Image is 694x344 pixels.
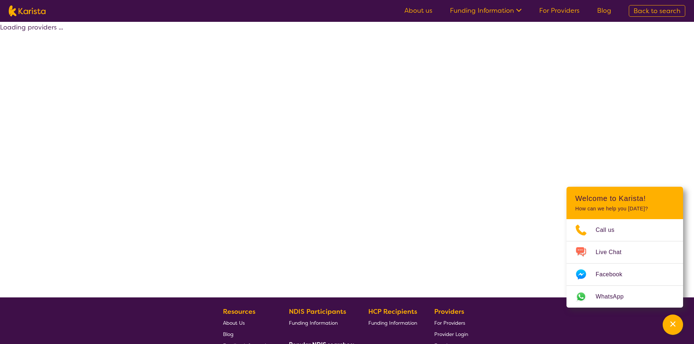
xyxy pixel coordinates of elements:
a: For Providers [434,317,468,328]
b: Providers [434,307,464,316]
span: For Providers [434,320,465,326]
b: NDIS Participants [289,307,346,316]
a: About us [404,6,432,15]
a: About Us [223,317,272,328]
b: HCP Recipients [368,307,417,316]
span: Live Chat [596,247,630,258]
span: Provider Login [434,331,468,337]
div: Channel Menu [566,187,683,308]
span: Back to search [634,7,681,15]
a: Funding Information [368,317,417,328]
a: Funding Information [450,6,522,15]
h2: Welcome to Karista! [575,194,674,203]
img: Karista logo [9,5,46,16]
b: Resources [223,307,255,316]
a: For Providers [539,6,580,15]
span: Facebook [596,269,631,280]
ul: Choose channel [566,219,683,308]
a: Web link opens in a new tab. [566,286,683,308]
button: Channel Menu [663,315,683,335]
span: About Us [223,320,245,326]
a: Blog [223,328,272,340]
a: Blog [597,6,611,15]
span: WhatsApp [596,291,632,302]
p: How can we help you [DATE]? [575,206,674,212]
a: Provider Login [434,328,468,340]
span: Call us [596,225,623,236]
span: Funding Information [289,320,338,326]
span: Funding Information [368,320,417,326]
a: Funding Information [289,317,352,328]
a: Back to search [629,5,685,17]
span: Blog [223,331,234,337]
